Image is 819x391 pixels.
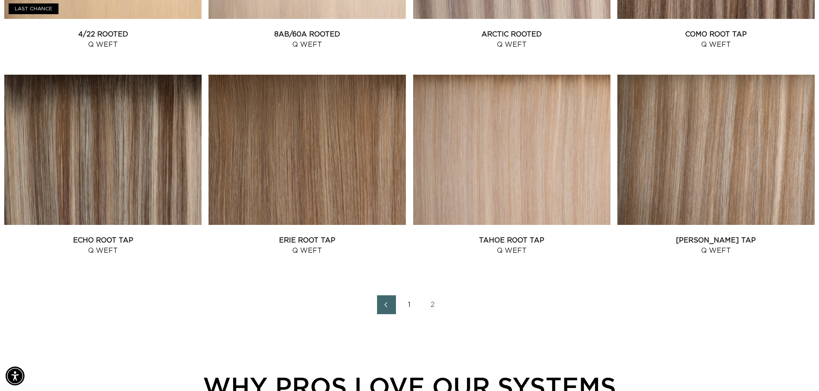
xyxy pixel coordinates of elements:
[209,235,406,256] a: Erie Root Tap Q Weft
[4,235,202,256] a: Echo Root Tap Q Weft
[4,29,202,50] a: 4/22 Rooted Q Weft
[6,367,25,385] div: Accessibility Menu
[4,295,815,314] nav: Pagination
[400,295,419,314] a: Page 1
[617,235,815,256] a: [PERSON_NAME] Tap Q Weft
[209,29,406,50] a: 8AB/60A Rooted Q Weft
[413,29,610,50] a: Arctic Rooted Q Weft
[377,295,396,314] a: Previous page
[413,235,610,256] a: Tahoe Root Tap Q Weft
[617,29,815,50] a: Como Root Tap Q Weft
[423,295,442,314] a: Page 2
